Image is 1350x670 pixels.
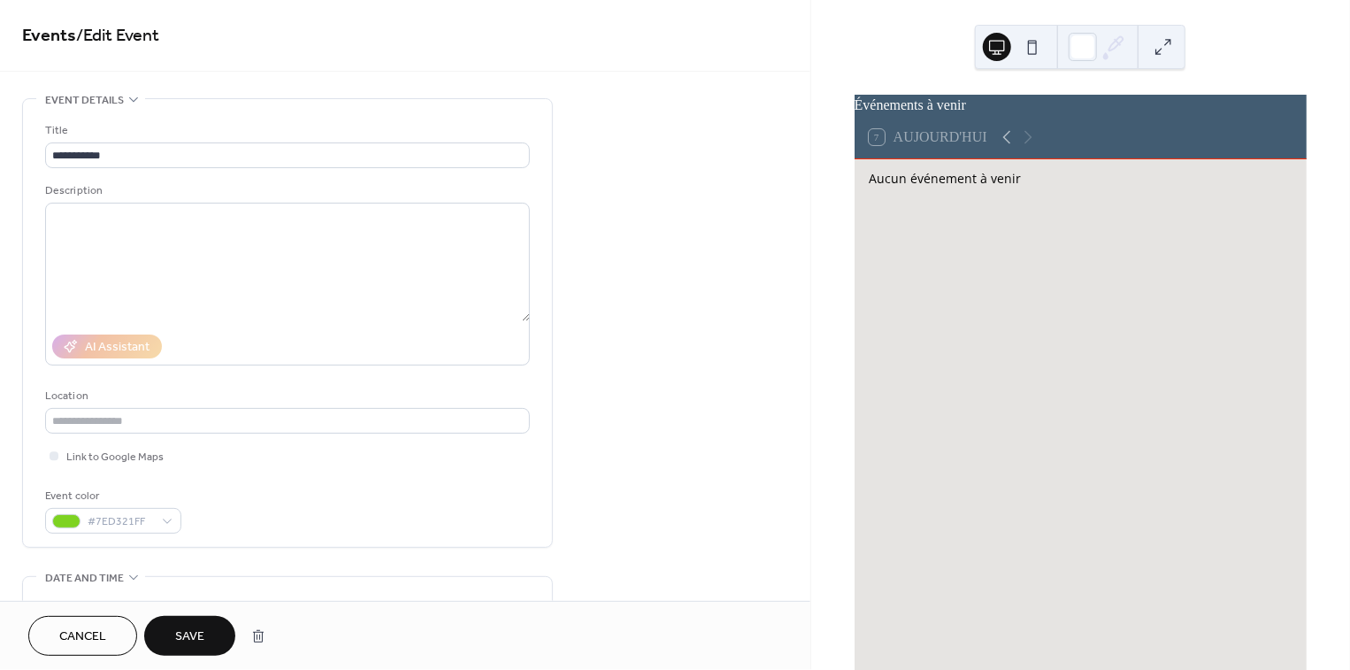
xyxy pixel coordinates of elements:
a: Events [22,19,76,54]
div: Description [45,181,526,200]
div: Location [45,387,526,405]
div: Aucun événement à venir [869,170,1292,187]
div: Event color [45,487,178,505]
span: Date and time [45,569,124,588]
div: Événements à venir [855,95,1307,116]
span: Cancel [59,628,106,647]
button: Save [144,616,235,656]
div: End date [296,599,346,618]
span: Event details [45,91,124,110]
div: Start date [45,599,100,618]
span: Save [175,628,204,647]
span: #7ED321FF [88,513,153,532]
span: / Edit Event [76,19,159,54]
div: Title [45,121,526,140]
span: Link to Google Maps [66,449,164,467]
button: Cancel [28,616,137,656]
